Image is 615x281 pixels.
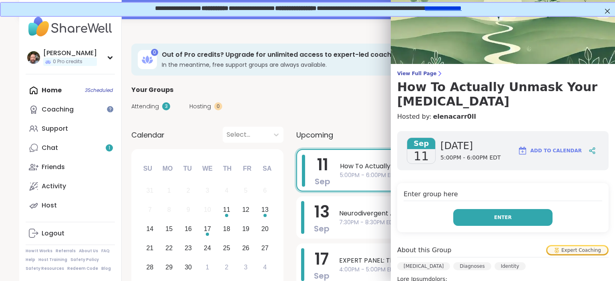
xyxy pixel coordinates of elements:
div: 7 [148,204,152,215]
span: [DATE] [440,140,501,152]
img: ShareWell Nav Logo [26,13,115,41]
div: 0 [214,102,222,110]
span: 5:00PM - 6:00PM EDT [340,171,571,179]
div: 2 [225,262,228,273]
div: Choose Wednesday, September 17th, 2025 [199,221,216,238]
span: Sep [314,223,330,234]
div: 29 [165,262,173,273]
div: Choose Wednesday, September 24th, 2025 [199,239,216,257]
div: 24 [204,243,211,253]
span: 5:00PM - 6:00PM EDT [440,154,501,162]
div: Th [219,160,236,177]
h4: Hosted by: [397,112,609,122]
div: 9 [187,204,190,215]
div: Not available Wednesday, September 3rd, 2025 [199,182,216,199]
div: Coaching [42,105,74,114]
div: Choose Thursday, October 2nd, 2025 [218,259,235,276]
div: Diagnoses [453,262,491,270]
span: 7:30PM - 8:30PM EDT [339,218,572,227]
div: 17 [204,223,211,234]
div: Choose Saturday, September 27th, 2025 [256,239,273,257]
div: Choose Saturday, October 4th, 2025 [256,259,273,276]
div: Mo [159,160,176,177]
div: Support [42,124,68,133]
div: Choose Monday, September 15th, 2025 [161,221,178,238]
div: Not available Friday, September 5th, 2025 [237,182,254,199]
div: Choose Monday, September 29th, 2025 [161,259,178,276]
span: Enter [494,214,512,221]
div: 12 [242,204,249,215]
div: 0 [151,49,158,56]
a: Safety Policy [70,257,99,263]
div: 30 [185,262,192,273]
div: [PERSON_NAME] [43,49,97,58]
div: 4 [225,185,228,196]
div: Friends [42,163,65,171]
span: 1 [109,145,110,151]
a: Help [26,257,35,263]
div: 22 [165,243,173,253]
a: Host Training [38,257,67,263]
div: 5 [244,185,247,196]
span: View Full Page [397,70,609,77]
div: Activity [42,182,66,191]
div: Tu [179,160,196,177]
div: Host [42,201,57,210]
h4: About this Group [397,245,451,255]
div: 27 [261,243,269,253]
div: 15 [165,223,173,234]
div: 11 [223,204,230,215]
span: Hosting [189,102,211,111]
a: Activity [26,177,115,196]
img: Brian_L [27,51,40,64]
a: About Us [79,248,98,254]
div: Choose Tuesday, September 30th, 2025 [180,259,197,276]
a: elenacarr0ll [433,112,476,122]
iframe: Spotlight [107,106,113,112]
div: Not available Saturday, September 6th, 2025 [256,182,273,199]
div: 1 [167,185,171,196]
span: 17 [315,248,329,270]
h3: In the meantime, free support groups are always available. [162,61,521,69]
a: Blog [101,266,111,271]
div: Choose Friday, September 26th, 2025 [237,239,254,257]
span: 13 [314,201,330,223]
div: Not available Sunday, September 7th, 2025 [141,201,159,219]
div: Not available Sunday, August 31st, 2025 [141,182,159,199]
div: Identity [494,262,526,270]
a: Support [26,119,115,138]
div: 2 [187,185,190,196]
span: 11 [414,149,429,163]
div: Choose Tuesday, September 16th, 2025 [180,221,197,238]
h3: How To Actually Unmask Your [MEDICAL_DATA] [397,80,609,109]
div: Expert Coaching [547,246,607,254]
div: 3 [244,262,247,273]
a: Redeem Code [67,266,98,271]
span: Add to Calendar [531,147,582,154]
div: 19 [242,223,249,234]
span: Your Groups [131,85,173,95]
div: Chat [42,143,58,152]
div: 28 [146,262,153,273]
span: Calendar [131,130,165,140]
div: Choose Thursday, September 18th, 2025 [218,221,235,238]
div: Choose Thursday, September 11th, 2025 [218,201,235,219]
div: 1 [206,262,209,273]
a: View Full PageHow To Actually Unmask Your [MEDICAL_DATA] [397,70,609,109]
div: 8 [167,204,171,215]
div: 18 [223,223,230,234]
a: Friends [26,157,115,177]
div: 20 [261,223,269,234]
div: Choose Monday, September 22nd, 2025 [161,239,178,257]
button: Enter [453,209,553,226]
div: Not available Thursday, September 4th, 2025 [218,182,235,199]
h4: Enter group here [404,189,602,201]
span: Upcoming [296,130,333,140]
div: Choose Sunday, September 21st, 2025 [141,239,159,257]
div: 6 [263,185,267,196]
span: 4:00PM - 5:00PM EDT [339,265,572,274]
div: 3 [162,102,170,110]
div: Sa [258,160,276,177]
div: Not available Tuesday, September 2nd, 2025 [180,182,197,199]
div: 14 [146,223,153,234]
